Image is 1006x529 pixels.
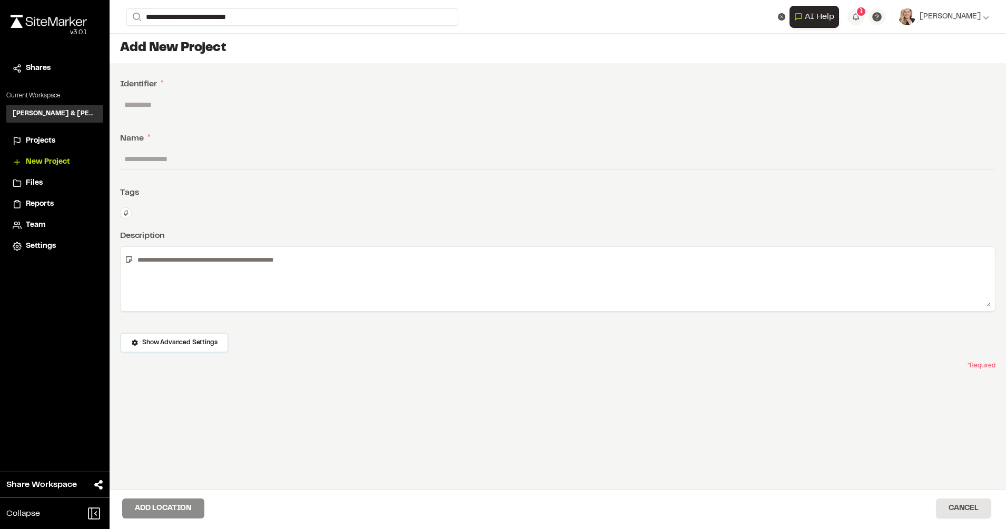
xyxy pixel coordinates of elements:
[26,63,51,74] span: Shares
[936,498,991,518] button: Cancel
[26,177,43,189] span: Files
[899,8,989,25] button: [PERSON_NAME]
[26,135,55,147] span: Projects
[790,6,839,28] button: Open AI Assistant
[126,8,145,26] button: Search
[899,8,915,25] img: User
[120,40,995,57] h1: Add New Project
[142,338,217,347] span: Show Advanced Settings
[26,219,45,231] span: Team
[13,63,97,74] a: Shares
[26,198,54,210] span: Reports
[6,478,77,491] span: Share Workspace
[13,219,97,231] a: Team
[120,132,995,145] div: Name
[120,186,995,199] div: Tags
[120,78,995,91] div: Identifier
[120,333,229,353] button: Show Advanced Settings
[778,13,785,21] button: Clear text
[920,11,981,23] span: [PERSON_NAME]
[120,207,132,219] button: Edit Tags
[13,177,97,189] a: Files
[968,361,995,371] span: * Required
[6,91,103,101] p: Current Workspace
[26,156,70,168] span: New Project
[13,135,97,147] a: Projects
[11,28,87,37] div: Oh geez...please don't...
[120,229,995,242] div: Description
[13,156,97,168] a: New Project
[6,507,40,520] span: Collapse
[13,109,97,118] h3: [PERSON_NAME] & [PERSON_NAME] Inc.
[11,15,87,28] img: rebrand.png
[860,7,863,16] span: 1
[13,198,97,210] a: Reports
[790,6,843,28] div: Open AI Assistant
[122,498,204,518] button: Add Location
[26,241,56,252] span: Settings
[847,8,864,25] button: 1
[13,241,97,252] a: Settings
[805,11,834,23] span: AI Help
